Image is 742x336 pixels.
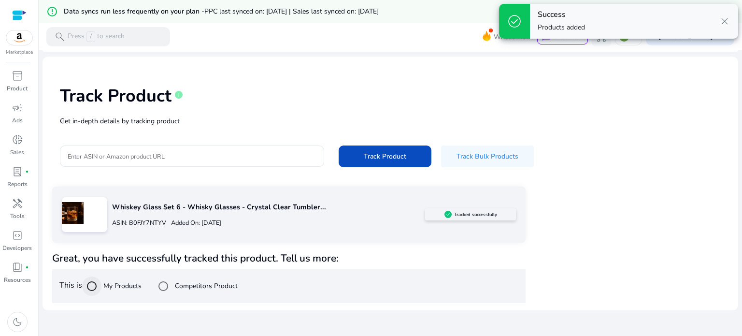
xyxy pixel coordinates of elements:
[52,252,526,264] h4: Great, you have successfully tracked this product. Tell us more:
[101,281,142,291] label: My Products
[174,90,184,100] span: info
[112,219,166,228] p: ASIN: B0FJY7NTYV
[6,49,33,56] p: Marketplace
[507,14,522,29] span: check_circle
[12,198,23,209] span: handyman
[538,10,585,19] h4: Success
[86,31,95,42] span: /
[12,134,23,146] span: donut_small
[68,31,125,42] p: Press to search
[538,23,585,32] p: Products added
[7,84,28,93] p: Product
[7,180,28,189] p: Reports
[173,281,238,291] label: Competitors Product
[6,30,32,45] img: amazon.svg
[457,151,518,161] span: Track Bulk Products
[454,212,497,218] h5: Tracked successfully
[52,269,526,303] div: This is
[12,316,23,328] span: dark_mode
[12,262,23,273] span: book_4
[46,6,58,17] mat-icon: error_outline
[12,166,23,177] span: lab_profile
[12,102,23,114] span: campaign
[12,70,23,82] span: inventory_2
[10,212,25,220] p: Tools
[444,211,452,218] img: sellerapp_active
[441,146,534,167] button: Track Bulk Products
[12,230,23,241] span: code_blocks
[2,244,32,252] p: Developers
[60,116,721,126] p: Get in-depth details by tracking product
[339,146,431,167] button: Track Product
[719,15,730,27] span: close
[25,265,29,269] span: fiber_manual_record
[12,116,23,125] p: Ads
[4,276,31,284] p: Resources
[10,148,24,157] p: Sales
[60,86,171,106] h1: Track Product
[166,219,221,228] p: Added On: [DATE]
[494,29,531,45] span: What's New
[54,31,66,43] span: search
[64,8,379,16] h5: Data syncs run less frequently on your plan -
[62,202,84,224] img: 61rkxCrSoxL.jpg
[25,170,29,174] span: fiber_manual_record
[364,151,406,161] span: Track Product
[204,7,379,16] span: PPC last synced on: [DATE] | Sales last synced on: [DATE]
[112,202,425,213] p: Whiskey Glass Set 6 - Whisky Glasses - Crystal Clear Tumbler...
